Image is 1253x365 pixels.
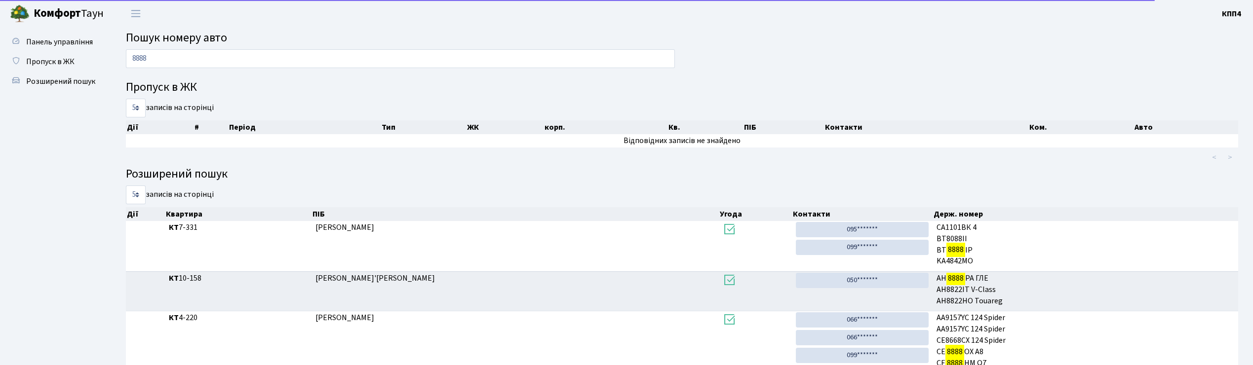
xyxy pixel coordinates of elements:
th: Контакти [824,120,1028,134]
th: Контакти [792,207,933,221]
span: Розширений пошук [26,76,95,87]
span: 7-331 [169,222,308,233]
span: Панель управління [26,36,93,47]
input: Пошук [126,49,675,68]
th: Квартира [165,207,312,221]
a: Розширений пошук [5,72,104,91]
span: [PERSON_NAME]'[PERSON_NAME] [315,273,435,284]
span: Пропуск в ЖК [26,56,75,67]
mark: 8888 [945,345,964,359]
a: Панель управління [5,32,104,52]
th: корп. [544,120,667,134]
th: # [194,120,228,134]
span: 4-220 [169,312,308,324]
label: записів на сторінці [126,99,214,117]
img: logo.png [10,4,30,24]
mark: 8888 [946,271,965,285]
th: ПІБ [743,120,824,134]
th: ЖК [466,120,544,134]
th: Держ. номер [933,207,1238,221]
button: Переключити навігацію [123,5,148,22]
th: Кв. [667,120,743,134]
span: AH PA ГЛЕ AН8822IT V-Class AН8822НO Touareg [937,273,1234,307]
th: Період [228,120,381,134]
span: [PERSON_NAME] [315,312,374,323]
th: Угода [719,207,792,221]
a: Пропуск в ЖК [5,52,104,72]
span: [PERSON_NAME] [315,222,374,233]
th: Ком. [1028,120,1134,134]
th: Дії [126,120,194,134]
th: Дії [126,207,165,221]
select: записів на сторінці [126,185,146,204]
span: Пошук номеру авто [126,29,227,46]
span: 10-158 [169,273,308,284]
h4: Розширений пошук [126,167,1238,182]
b: КПП4 [1222,8,1241,19]
select: записів на сторінці [126,99,146,117]
a: КПП4 [1222,8,1241,20]
th: Авто [1134,120,1238,134]
mark: 8888 [946,243,965,256]
td: Відповідних записів не знайдено [126,134,1238,147]
th: ПІБ [312,207,719,221]
b: Комфорт [34,5,81,21]
b: КТ [169,222,179,233]
span: СА1101ВК 4 BT8088II BT IP KA4842MO [937,222,1234,267]
b: КТ [169,312,179,323]
b: КТ [169,273,179,284]
h4: Пропуск в ЖК [126,80,1238,95]
label: записів на сторінці [126,185,214,204]
th: Тип [381,120,466,134]
span: Таун [34,5,104,22]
